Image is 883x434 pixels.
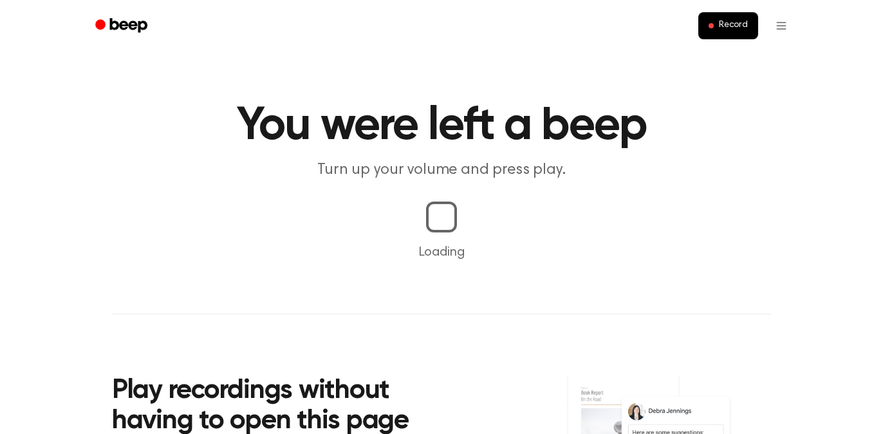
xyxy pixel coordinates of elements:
a: Beep [86,14,159,39]
button: Open menu [766,10,797,41]
button: Record [698,12,758,39]
p: Loading [15,243,868,262]
p: Turn up your volume and press play. [194,160,689,181]
h1: You were left a beep [112,103,771,149]
span: Record [719,20,748,32]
